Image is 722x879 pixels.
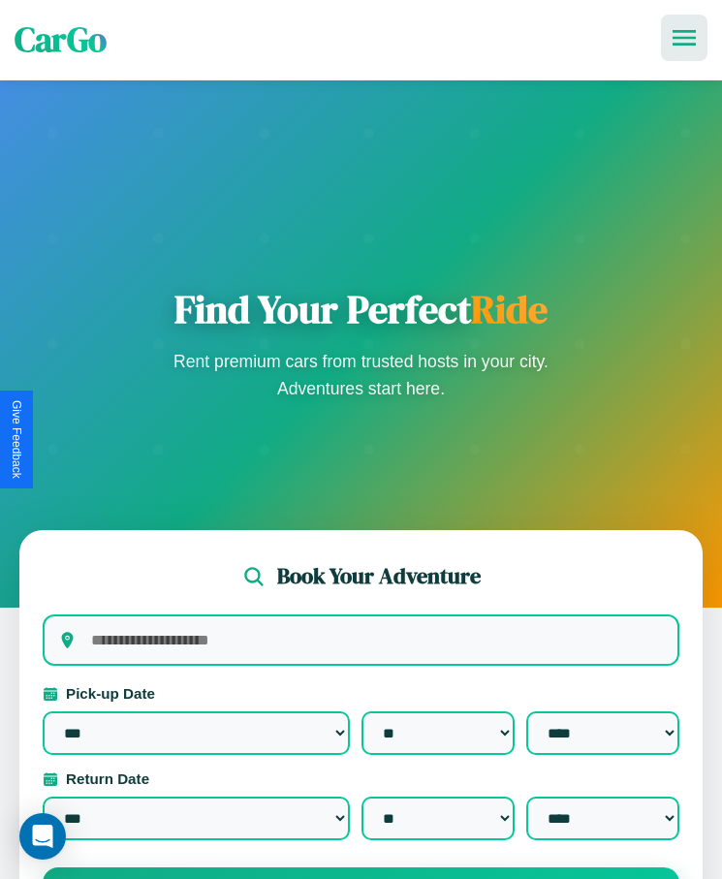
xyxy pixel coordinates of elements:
p: Rent premium cars from trusted hosts in your city. Adventures start here. [168,348,555,402]
label: Return Date [43,770,679,787]
label: Pick-up Date [43,685,679,702]
span: CarGo [15,16,107,63]
h1: Find Your Perfect [168,286,555,332]
div: Give Feedback [10,400,23,479]
span: Ride [471,283,548,335]
h2: Book Your Adventure [277,561,481,591]
div: Open Intercom Messenger [19,813,66,860]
